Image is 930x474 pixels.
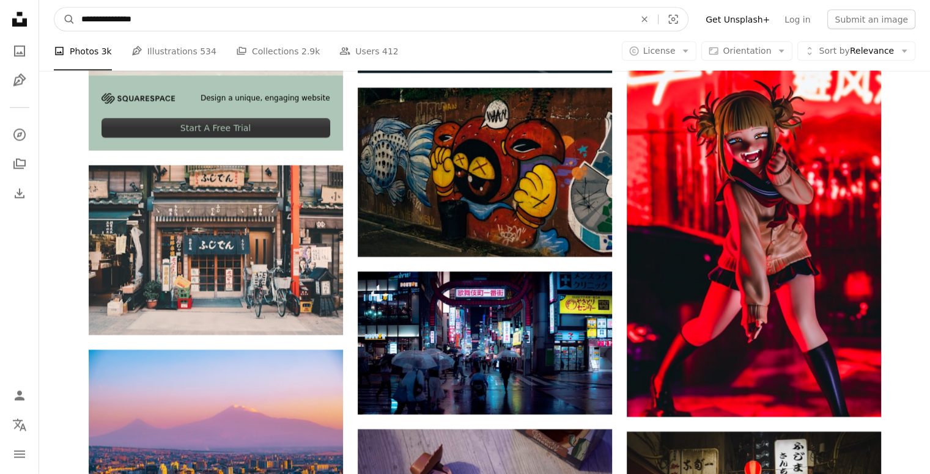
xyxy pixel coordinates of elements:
img: a woman in a short skirt holding a cell phone [627,36,881,417]
a: Get Unsplash+ [698,10,777,29]
div: Start A Free Trial [101,119,330,138]
img: three bicycles parked in front of building [89,166,343,335]
span: Relevance [819,45,894,57]
button: Submit an image [827,10,915,29]
a: Download History [7,181,32,206]
a: a woman in a short skirt holding a cell phone [627,221,881,232]
a: Collections [7,152,32,177]
span: 412 [382,45,399,58]
img: a group of people walking down a street holding umbrellas [358,272,612,415]
button: Clear [631,8,658,31]
a: Log in [777,10,817,29]
button: Search Unsplash [54,8,75,31]
img: yellow and black cat graffiti [358,88,612,257]
a: Illustrations 534 [131,32,216,71]
button: Visual search [659,8,688,31]
a: a group of people walking down a street holding umbrellas [358,337,612,348]
a: yellow and black cat graffiti [358,167,612,178]
a: Home — Unsplash [7,7,32,34]
img: file-1705255347840-230a6ab5bca9image [101,93,175,104]
span: License [643,46,676,56]
a: Log in / Sign up [7,384,32,408]
span: Design a unique, engaging website [201,93,330,104]
span: Orientation [723,46,771,56]
button: Sort byRelevance [797,42,915,61]
button: Language [7,413,32,437]
span: 2.9k [301,45,320,58]
a: Photos [7,39,32,64]
a: Collections 2.9k [236,32,320,71]
a: aerial view of city buildings during daytime [89,429,343,440]
a: three bicycles parked in front of building [89,244,343,255]
a: Users 412 [339,32,398,71]
button: Orientation [701,42,792,61]
button: License [622,42,697,61]
button: Menu [7,442,32,467]
a: Illustrations [7,68,32,93]
form: Find visuals sitewide [54,7,688,32]
span: Sort by [819,46,849,56]
span: 534 [200,45,216,58]
a: Explore [7,123,32,147]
